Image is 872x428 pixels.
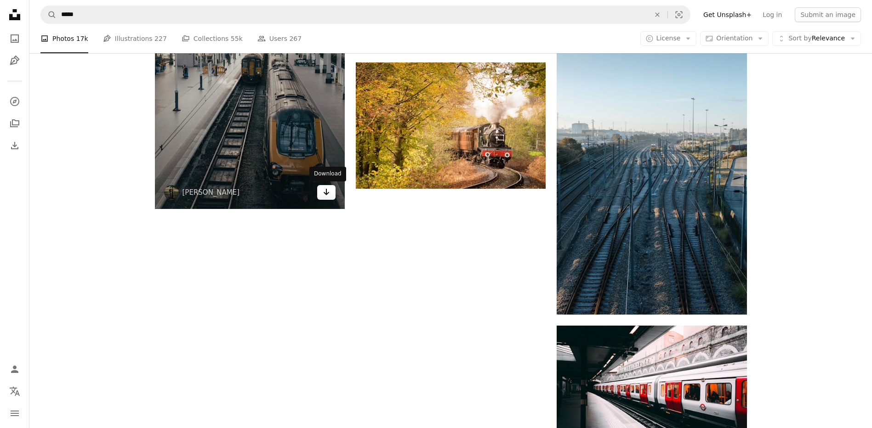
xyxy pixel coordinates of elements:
a: Log in / Sign up [6,360,24,378]
a: a view of a train yard with many tracks [557,168,747,176]
button: Clear [647,6,667,23]
form: Find visuals sitewide [40,6,690,24]
span: Sort by [788,34,811,42]
img: a view of a train yard with many tracks [557,30,747,315]
a: [PERSON_NAME] [182,188,240,197]
button: Sort byRelevance [772,31,861,46]
img: gray and black train surrounded with trees during daytime [356,62,546,189]
span: Relevance [788,34,845,43]
button: License [640,31,697,46]
img: Go to Chris Yang's profile [164,185,179,200]
button: Submit an image [795,7,861,22]
button: Visual search [668,6,690,23]
a: white and red train beside building at daytime [557,384,747,393]
a: Download [317,185,336,200]
a: Illustrations [6,51,24,70]
button: Language [6,382,24,400]
a: Users 267 [257,24,302,53]
a: Log in [757,7,787,22]
a: Photos [6,29,24,48]
span: 267 [289,34,302,44]
a: gray and black train surrounded with trees during daytime [356,121,546,130]
span: 227 [154,34,167,44]
button: Search Unsplash [41,6,57,23]
a: Download History [6,136,24,155]
span: Orientation [716,34,752,42]
span: 55k [231,34,243,44]
a: Home — Unsplash [6,6,24,26]
button: Orientation [700,31,769,46]
button: Menu [6,404,24,422]
span: License [656,34,681,42]
a: Explore [6,92,24,111]
a: Get Unsplash+ [698,7,757,22]
a: Illustrations 227 [103,24,167,53]
div: Download [309,167,346,181]
a: Collections [6,114,24,133]
a: photo of train station [155,62,345,71]
a: Collections 55k [182,24,243,53]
